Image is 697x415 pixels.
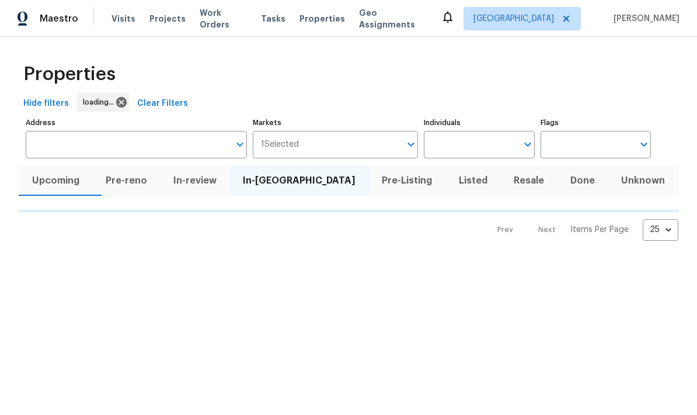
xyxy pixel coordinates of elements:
[133,93,193,115] button: Clear Filters
[232,136,248,153] button: Open
[83,96,119,108] span: loading...
[261,140,299,150] span: 1 Selected
[26,119,247,126] label: Address
[507,172,550,189] span: Resale
[643,215,678,245] div: 25
[23,96,69,111] span: Hide filters
[520,136,536,153] button: Open
[359,7,427,30] span: Geo Assignments
[564,172,601,189] span: Done
[486,219,678,241] nav: Pagination Navigation
[424,119,534,126] label: Individuals
[403,136,419,153] button: Open
[452,172,493,189] span: Listed
[149,13,186,25] span: Projects
[99,172,153,189] span: Pre-reno
[609,13,679,25] span: [PERSON_NAME]
[19,93,74,115] button: Hide filters
[541,119,651,126] label: Flags
[77,93,129,112] div: loading...
[200,7,247,30] span: Work Orders
[570,224,629,236] p: Items Per Page
[23,68,116,80] span: Properties
[111,13,135,25] span: Visits
[261,15,285,23] span: Tasks
[237,172,362,189] span: In-[GEOGRAPHIC_DATA]
[636,136,652,153] button: Open
[167,172,222,189] span: In-review
[26,172,85,189] span: Upcoming
[473,13,554,25] span: [GEOGRAPHIC_DATA]
[299,13,345,25] span: Properties
[253,119,419,126] label: Markets
[615,172,671,189] span: Unknown
[40,13,78,25] span: Maestro
[137,96,188,111] span: Clear Filters
[376,172,438,189] span: Pre-Listing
